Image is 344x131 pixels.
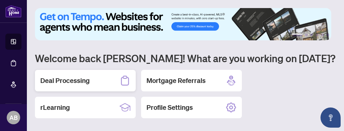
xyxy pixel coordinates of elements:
button: 1 [292,34,302,36]
span: AB [9,113,18,122]
h2: Mortgage Referrals [146,76,206,85]
img: logo [5,5,21,17]
button: 5 [321,34,324,36]
button: Open asap [320,107,341,128]
button: 3 [310,34,313,36]
button: 4 [316,34,318,36]
button: 6 [327,34,329,36]
h2: rLearning [40,103,70,112]
button: 2 [305,34,308,36]
h2: Profile Settings [146,103,193,112]
img: Slide 0 [35,8,331,40]
h1: Welcome back [PERSON_NAME]! What are you working on [DATE]? [35,52,336,64]
h2: Deal Processing [40,76,90,85]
